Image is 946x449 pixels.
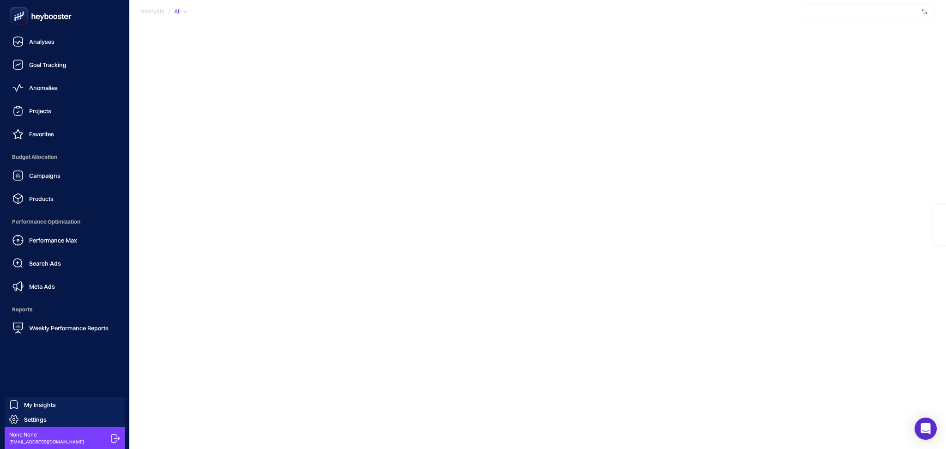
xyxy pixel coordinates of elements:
[140,8,164,15] span: Analysis
[5,412,125,427] a: Settings
[29,237,77,244] span: Performance Max
[29,283,55,290] span: Meta Ads
[5,397,125,412] a: My Insights
[7,212,122,231] span: Performance Optimization
[7,300,122,319] span: Reports
[29,61,67,68] span: Goal Tracking
[7,32,122,51] a: Analyses
[29,130,54,138] span: Favorites
[7,166,122,185] a: Campaigns
[7,55,122,74] a: Goal Tracking
[29,195,54,202] span: Products
[7,148,122,166] span: Budget Allocation
[9,438,84,445] span: [EMAIL_ADDRESS][DOMAIN_NAME]
[174,8,187,15] div: All
[7,102,122,120] a: Projects
[24,401,56,408] span: My Insights
[7,125,122,143] a: Favorites
[29,260,61,267] span: Search Ads
[29,38,55,45] span: Analyses
[29,107,51,115] span: Projects
[915,418,937,440] div: Open Intercom Messenger
[7,189,122,208] a: Products
[7,277,122,296] a: Meta Ads
[7,254,122,273] a: Search Ads
[24,416,47,423] span: Settings
[29,172,61,179] span: Campaigns
[7,79,122,97] a: Anomalies
[7,319,122,337] a: Weekly Performance Reports
[29,324,109,332] span: Weekly Performance Reports
[7,231,122,249] a: Performance Max
[9,431,84,438] span: None None
[168,7,170,15] span: /
[29,84,58,91] span: Anomalies
[922,7,927,16] img: svg%3e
